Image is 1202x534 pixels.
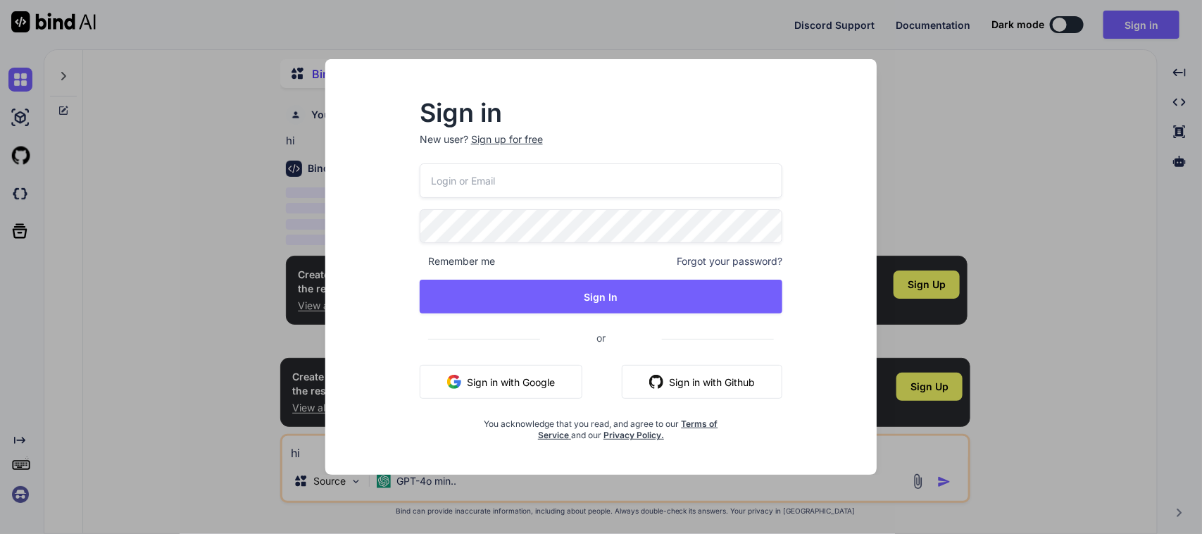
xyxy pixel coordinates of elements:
[603,430,664,440] a: Privacy Policy.
[471,132,543,147] div: Sign up for free
[447,375,461,389] img: google
[540,321,662,355] span: or
[420,254,495,268] span: Remember me
[420,101,783,124] h2: Sign in
[649,375,663,389] img: github
[622,365,782,399] button: Sign in with Github
[420,163,783,198] input: Login or Email
[420,280,783,313] button: Sign In
[538,418,718,440] a: Terms of Service
[420,365,582,399] button: Sign in with Google
[420,132,783,163] p: New user?
[480,410,722,441] div: You acknowledge that you read, and agree to our and our
[677,254,782,268] span: Forgot your password?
